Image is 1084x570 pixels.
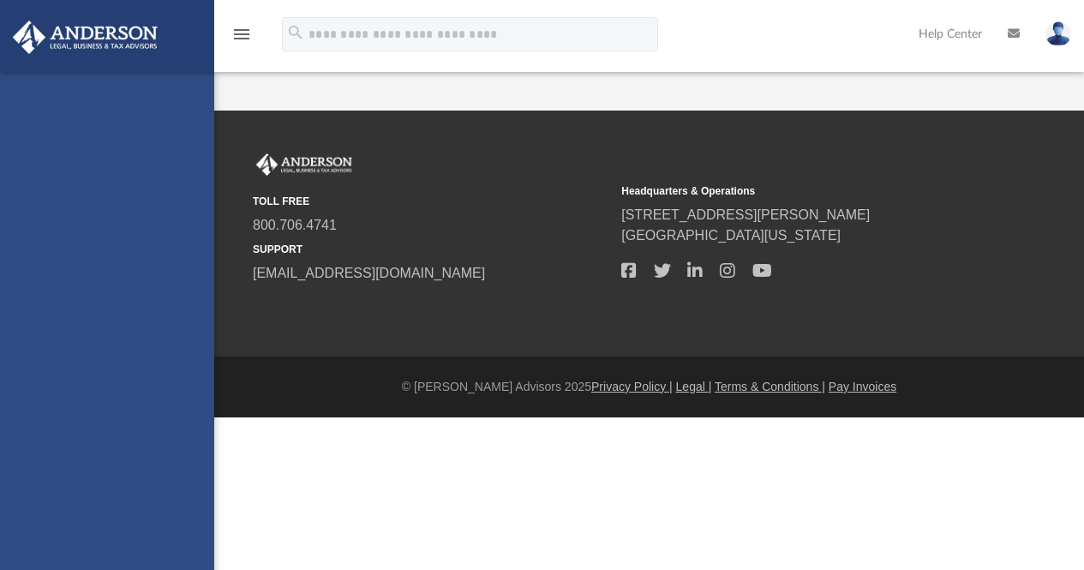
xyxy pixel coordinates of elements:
a: Terms & Conditions | [715,380,825,393]
i: menu [231,24,252,45]
a: Privacy Policy | [591,380,673,393]
i: search [286,23,305,42]
a: [STREET_ADDRESS][PERSON_NAME] [621,207,870,222]
img: Anderson Advisors Platinum Portal [8,21,163,54]
a: [GEOGRAPHIC_DATA][US_STATE] [621,228,841,243]
small: TOLL FREE [253,194,609,209]
a: Pay Invoices [829,380,896,393]
img: Anderson Advisors Platinum Portal [253,153,356,176]
a: [EMAIL_ADDRESS][DOMAIN_NAME] [253,266,485,280]
small: SUPPORT [253,242,609,257]
small: Headquarters & Operations [621,183,978,199]
img: User Pic [1045,21,1071,46]
div: © [PERSON_NAME] Advisors 2025 [214,378,1084,396]
a: menu [231,33,252,45]
a: 800.706.4741 [253,218,337,232]
a: Legal | [676,380,712,393]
